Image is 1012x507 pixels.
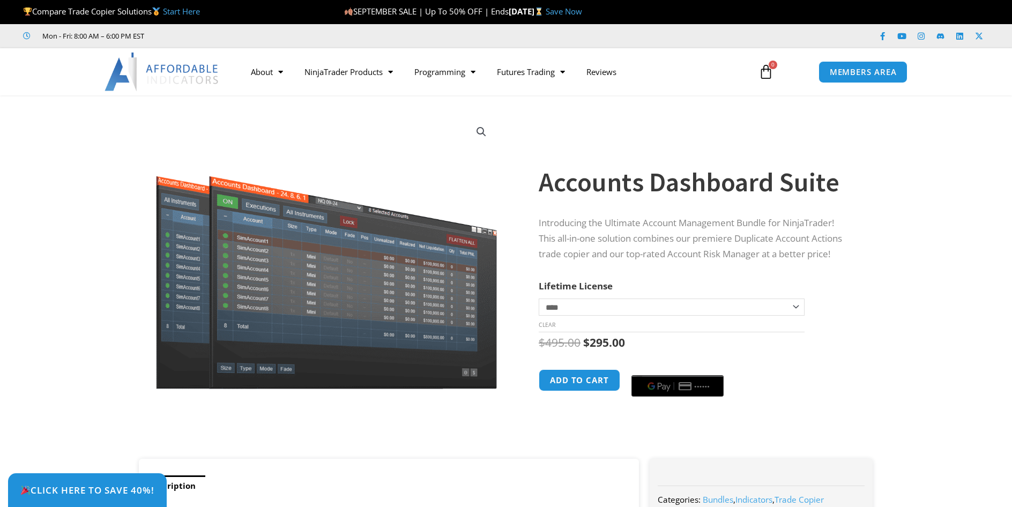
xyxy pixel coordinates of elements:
a: 🎉Click Here to save 40%! [8,473,167,507]
span: Mon - Fri: 8:00 AM – 6:00 PM EST [40,29,144,42]
span: $ [539,335,545,350]
img: ⌛ [535,8,543,16]
span: Click Here to save 40%! [20,486,154,495]
a: About [240,59,294,84]
span: MEMBERS AREA [830,68,897,76]
a: Reviews [576,59,627,84]
bdi: 295.00 [583,335,625,350]
p: Introducing the Ultimate Account Management Bundle for NinjaTrader! This all-in-one solution comb... [539,215,852,262]
a: View full-screen image gallery [472,122,491,141]
label: Lifetime License [539,280,613,292]
span: 0 [769,61,777,69]
img: 🍂 [345,8,353,16]
strong: [DATE] [509,6,546,17]
button: Add to cart [539,369,620,391]
span: SEPTEMBER SALE | Up To 50% OFF | Ends [344,6,509,17]
bdi: 495.00 [539,335,581,350]
span: $ [583,335,590,350]
img: Screenshot 2024-08-26 155710eeeee [154,114,499,389]
a: Clear options [539,321,555,329]
a: Start Here [163,6,200,17]
img: 🏆 [24,8,32,16]
text: •••••• [695,383,711,390]
img: 🎉 [21,486,30,495]
nav: Menu [240,59,746,84]
img: LogoAI | Affordable Indicators – NinjaTrader [105,53,220,91]
a: NinjaTrader Products [294,59,404,84]
a: Save Now [546,6,582,17]
button: Buy with GPay [631,375,724,397]
h1: Accounts Dashboard Suite [539,163,852,201]
a: MEMBERS AREA [818,61,908,83]
a: Futures Trading [486,59,576,84]
span: Compare Trade Copier Solutions [23,6,200,17]
iframe: Customer reviews powered by Trustpilot [159,31,320,41]
a: 0 [742,56,790,87]
iframe: Secure payment input frame [629,368,726,369]
a: Programming [404,59,486,84]
img: 🥇 [152,8,160,16]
